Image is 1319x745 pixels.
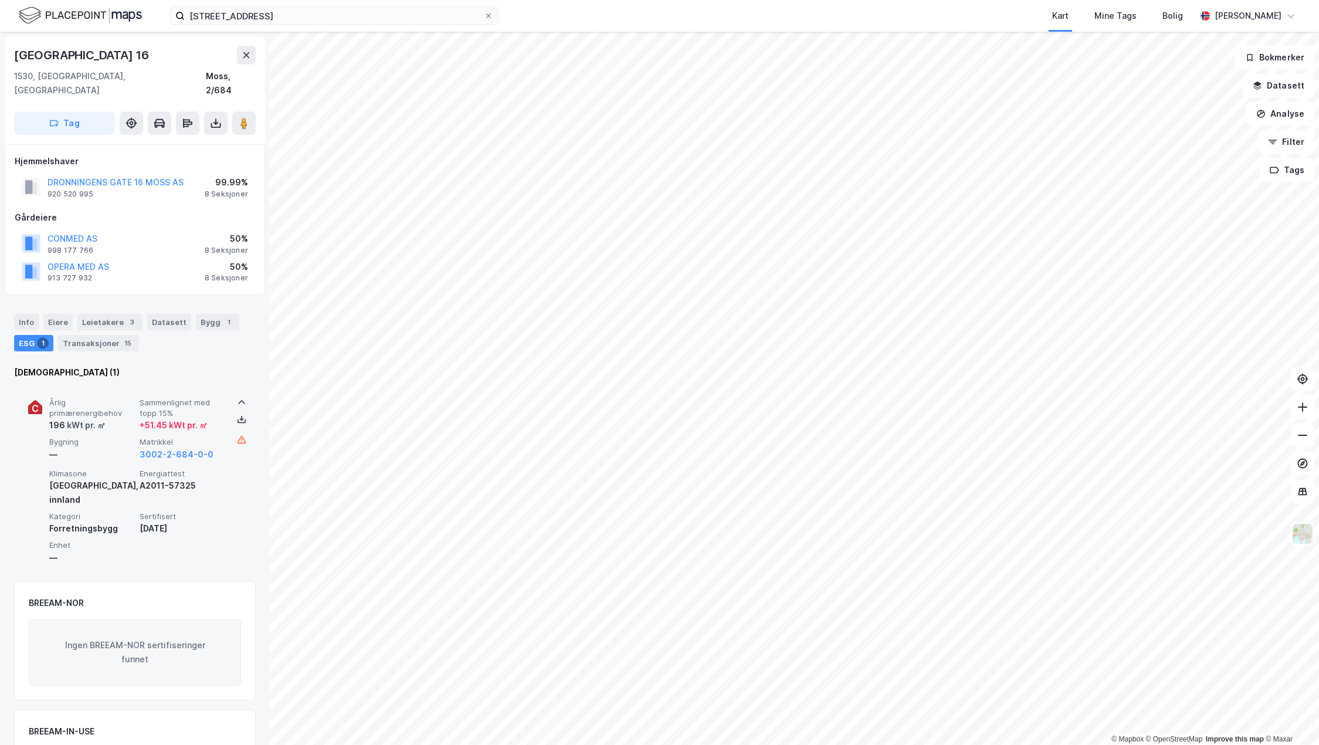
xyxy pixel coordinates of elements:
span: Energiattest [140,469,225,479]
div: Transaksjoner [58,335,138,351]
a: OpenStreetMap [1146,735,1203,743]
img: Z [1291,523,1314,545]
div: Hjemmelshaver [15,154,255,168]
div: 3 [126,316,138,328]
a: Mapbox [1111,735,1144,743]
div: [GEOGRAPHIC_DATA], innland [49,479,135,507]
div: Bygg [196,314,239,330]
div: ESG [14,335,53,351]
div: 920 520 995 [48,189,93,199]
span: Kategori [49,512,135,521]
span: Enhet [49,540,135,550]
span: Sammenlignet med topp 15% [140,398,225,418]
span: Matrikkel [140,437,225,447]
div: Ingen BREEAM-NOR sertifiseringer funnet [29,619,241,686]
div: Gårdeiere [15,211,255,225]
div: Info [14,314,39,330]
div: 196 [49,418,106,432]
div: Bolig [1162,9,1183,23]
div: A2011-57325 [140,479,225,493]
div: + 51.45 kWt pr. ㎡ [140,418,208,432]
div: 1530, [GEOGRAPHIC_DATA], [GEOGRAPHIC_DATA] [14,69,206,97]
span: Klimasone [49,469,135,479]
div: 8 Seksjoner [205,273,248,283]
div: 99.99% [205,175,248,189]
button: Filter [1258,130,1314,154]
img: logo.f888ab2527a4732fd821a326f86c7f29.svg [19,5,142,26]
div: BREEAM-NOR [29,596,84,610]
button: 3002-2-684-0-0 [140,448,213,462]
div: 50% [205,260,248,274]
div: — [49,551,135,565]
div: [PERSON_NAME] [1215,9,1281,23]
div: Moss, 2/684 [206,69,256,97]
button: Tag [14,111,115,135]
div: kWt pr. ㎡ [65,418,106,432]
div: Datasett [147,314,191,330]
input: Søk på adresse, matrikkel, gårdeiere, leietakere eller personer [185,7,484,25]
button: Bokmerker [1235,46,1314,69]
div: Eiere [43,314,73,330]
div: [DATE] [140,521,225,536]
div: Kart [1052,9,1069,23]
span: Bygning [49,437,135,447]
button: Analyse [1246,102,1314,126]
div: 8 Seksjoner [205,246,248,255]
div: — [49,448,135,462]
div: 1 [223,316,235,328]
div: 1 [37,337,49,349]
span: Årlig primærenergibehov [49,398,135,418]
div: Kontrollprogram for chat [1260,689,1319,745]
div: 15 [122,337,134,349]
div: 50% [205,232,248,246]
div: Leietakere [77,314,143,330]
a: Improve this map [1206,735,1264,743]
button: Datasett [1243,74,1314,97]
button: Tags [1260,158,1314,182]
div: 998 177 766 [48,246,93,255]
div: [GEOGRAPHIC_DATA] 16 [14,46,151,65]
div: Forretningsbygg [49,521,135,536]
div: 8 Seksjoner [205,189,248,199]
div: Mine Tags [1094,9,1137,23]
div: [DEMOGRAPHIC_DATA] (1) [14,365,256,380]
span: Sertifisert [140,512,225,521]
div: 913 727 932 [48,273,92,283]
div: BREEAM-IN-USE [29,724,94,739]
iframe: Chat Widget [1260,689,1319,745]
